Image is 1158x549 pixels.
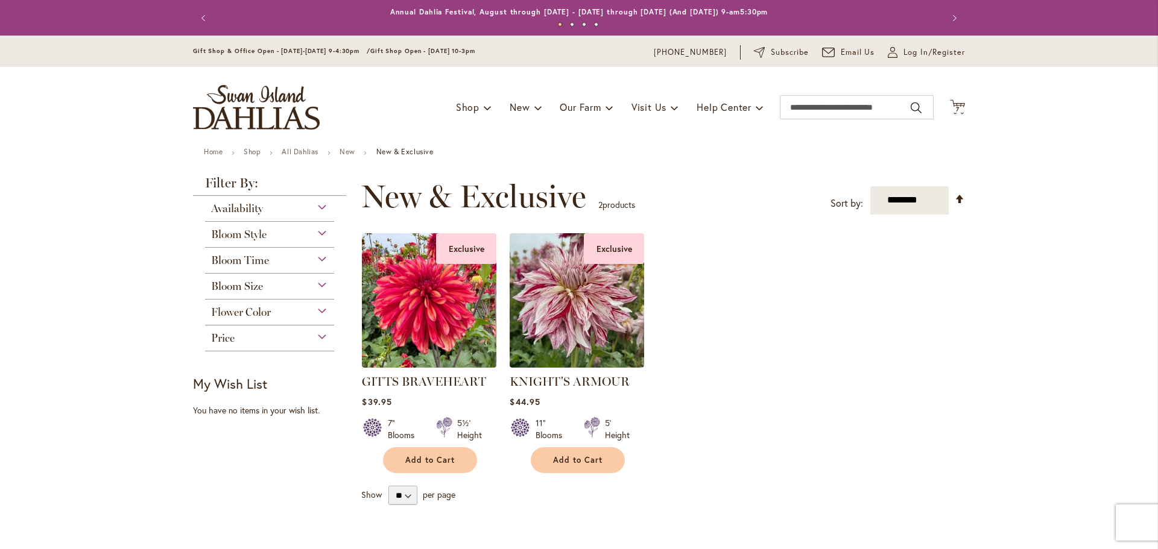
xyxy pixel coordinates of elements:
a: KNIGHT'S ARMOUR [510,374,630,389]
span: Show [361,489,382,500]
a: Annual Dahlia Festival, August through [DATE] - [DATE] through [DATE] (And [DATE]) 9-am5:30pm [390,7,768,16]
a: [PHONE_NUMBER] [654,46,727,58]
img: GITTS BRAVEHEART [362,233,496,368]
span: Visit Us [631,101,666,113]
span: per page [423,489,455,500]
span: Log In/Register [903,46,965,58]
a: Email Us [822,46,875,58]
span: Email Us [841,46,875,58]
div: 5' Height [605,417,630,441]
span: Gift Shop Open - [DATE] 10-3pm [370,47,475,55]
span: Bloom Time [211,254,269,267]
button: Add to Cart [531,447,625,473]
span: Bloom Style [211,228,267,241]
span: $44.95 [510,396,540,407]
a: All Dahlias [282,147,318,156]
span: Bloom Size [211,280,263,293]
strong: Filter By: [193,177,346,196]
a: Subscribe [754,46,809,58]
span: Gift Shop & Office Open - [DATE]-[DATE] 9-4:30pm / [193,47,370,55]
button: 2 of 4 [570,22,574,27]
div: Exclusive [584,233,644,264]
span: Add to Cart [405,455,455,465]
a: Home [204,147,223,156]
button: 3 of 4 [582,22,586,27]
span: Our Farm [560,101,601,113]
span: Subscribe [771,46,809,58]
a: GITTS BRAVEHEART Exclusive [362,359,496,370]
button: 1 of 4 [558,22,562,27]
div: 11" Blooms [536,417,569,441]
div: Exclusive [436,233,496,264]
div: You have no items in your wish list. [193,404,354,416]
label: Sort by: [831,192,863,215]
span: 2 [598,199,603,210]
strong: My Wish List [193,375,267,392]
strong: New & Exclusive [376,147,434,156]
a: KNIGHT'S ARMOUR Exclusive [510,359,644,370]
span: New [510,101,530,113]
span: $39.95 [362,396,391,407]
div: 7" Blooms [388,417,422,441]
button: 4 of 4 [594,22,598,27]
span: Price [211,331,235,345]
a: Log In/Register [888,46,965,58]
button: 7 [950,99,965,116]
span: New & Exclusive [361,178,586,215]
button: Previous [193,6,217,30]
a: store logo [193,85,320,130]
span: Help Center [697,101,751,113]
p: products [598,195,635,215]
button: Next [941,6,965,30]
span: 7 [956,105,960,113]
span: Add to Cart [553,455,603,465]
span: Shop [456,101,479,113]
a: Shop [244,147,261,156]
a: New [340,147,355,156]
img: KNIGHT'S ARMOUR [510,233,644,368]
span: Flower Color [211,306,271,319]
div: 5½' Height [457,417,482,441]
span: Availability [211,202,263,215]
button: Add to Cart [383,447,477,473]
a: GITTS BRAVEHEART [362,374,486,389]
